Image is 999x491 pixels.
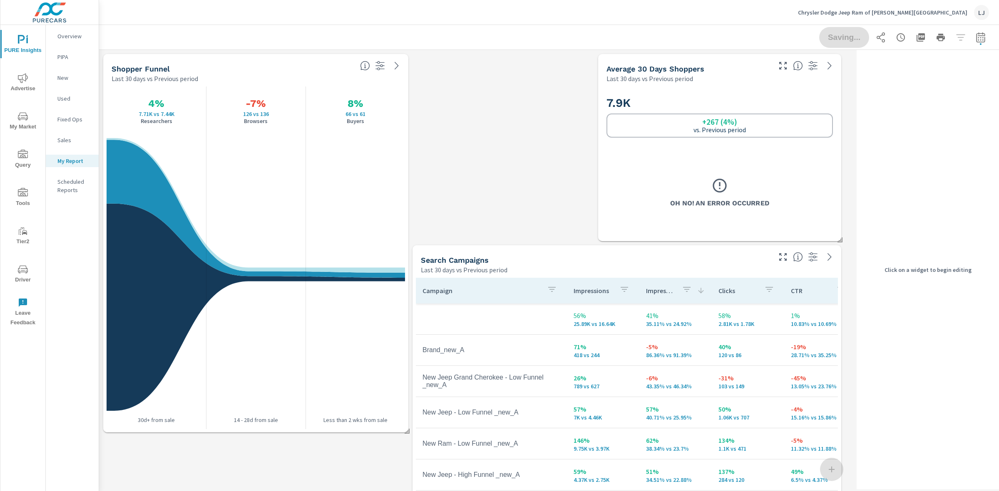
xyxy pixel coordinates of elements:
[416,433,567,454] td: New Ram - Low Funnel _new_A
[574,445,633,452] p: 9,752 vs 3,966
[421,265,507,275] p: Last 30 days vs Previous period
[718,476,778,483] p: 284 vs 120
[57,157,92,165] p: My Report
[646,404,705,414] p: 57%
[702,118,737,126] h6: +267 (4%)
[416,402,567,423] td: New Jeep - Low Funnel _new_A
[3,150,43,170] span: Query
[791,286,830,295] p: CTR
[574,342,633,352] p: 71%
[646,383,705,390] p: 43.35% vs 46.34%
[693,126,746,133] p: vs. Previous period
[791,404,850,414] p: -4%
[646,321,705,327] p: 35.11% vs 24.92%
[46,51,99,63] div: PIPA
[574,435,633,445] p: 146%
[3,226,43,247] span: Tier2
[3,35,43,55] span: PURE Insights
[974,5,989,20] div: LJ
[791,352,850,358] p: 28.71% vs 35.25%
[791,342,850,352] p: -19%
[3,73,43,94] span: Advertise
[718,466,778,476] p: 137%
[718,435,778,445] p: 134%
[718,311,778,321] p: 58%
[574,466,633,476] p: 59%
[57,32,92,40] p: Overview
[3,298,43,328] span: Leave Feedback
[793,61,803,71] span: A rolling 30 day total of daily Shoppers on the dealership website, averaged over the selected da...
[57,115,92,123] p: Fixed Ops
[646,414,705,421] p: 40.71% vs 25.95%
[421,256,489,264] h5: Search Campaigns
[606,96,833,110] h2: 7.9K
[646,435,705,445] p: 62%
[972,29,989,46] button: Select Date Range
[791,321,850,327] p: 10.83% vs 10.69%
[57,74,92,82] p: New
[0,25,45,331] div: nav menu
[791,445,850,452] p: 11.32% vs 11.88%
[718,321,778,327] p: 2,805 vs 1,779
[718,342,778,352] p: 40%
[574,476,633,483] p: 4,367 vs 2,749
[46,155,99,167] div: My Report
[791,311,850,321] p: 1%
[646,352,705,358] p: 86.36% vs 91.39%
[416,464,567,485] td: New Jeep - High Funnel _new_A
[718,286,758,295] p: Clicks
[718,383,778,390] p: 103 vs 149
[416,340,567,360] td: Brand_new_A
[574,286,613,295] p: Impressions
[574,321,633,327] p: 25,893 vs 16,639
[46,72,99,84] div: New
[46,134,99,146] div: Sales
[718,404,778,414] p: 50%
[57,94,92,103] p: Used
[574,373,633,383] p: 26%
[646,373,705,383] p: -6%
[791,476,850,483] p: 6.5% vs 4.37%
[606,74,693,84] p: Last 30 days vs Previous period
[646,342,705,352] p: -5%
[574,352,633,358] p: 418 vs 244
[57,53,92,61] p: PIPA
[606,64,704,73] h5: Average 30 Days Shoppers
[793,252,803,262] span: This is a summary of Search performance results by campaign. Each column can be sorted.
[670,198,769,208] h3: Oh No! An Error Occurred
[718,352,778,358] p: 120 vs 86
[791,414,850,421] p: 15.16% vs 15.86%
[112,64,170,73] h5: Shopper Funnel
[912,29,929,46] button: "Export Report to PDF"
[791,466,850,476] p: 49%
[791,373,850,383] p: -45%
[646,311,705,321] p: 41%
[718,414,778,421] p: 1,061 vs 707
[932,29,949,46] button: Print Report
[46,113,99,126] div: Fixed Ops
[885,266,972,274] p: Click on a widget to begin editing
[574,311,633,321] p: 56%
[3,111,43,132] span: My Market
[791,383,850,390] p: 13.05% vs 23.76%
[776,59,790,72] button: Make Fullscreen
[57,136,92,144] p: Sales
[646,445,705,452] p: 38.34% vs 23.7%
[718,445,778,452] p: 1,104 vs 471
[646,476,705,483] p: 34.51% vs 22.88%
[646,286,675,295] p: Impression Share
[776,250,790,264] button: Make Fullscreen
[422,286,540,295] p: Campaign
[798,9,967,16] p: Chrysler Dodge Jeep Ram of [PERSON_NAME][GEOGRAPHIC_DATA]
[574,404,633,414] p: 57%
[718,373,778,383] p: -31%
[574,414,633,421] p: 6,998 vs 4,459
[57,178,92,194] p: Scheduled Reports
[823,250,836,264] a: See more details in report
[46,175,99,196] div: Scheduled Reports
[3,188,43,208] span: Tools
[112,74,198,84] p: Last 30 days vs Previous period
[46,92,99,105] div: Used
[574,383,633,390] p: 789 vs 627
[823,59,836,72] a: See more details in report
